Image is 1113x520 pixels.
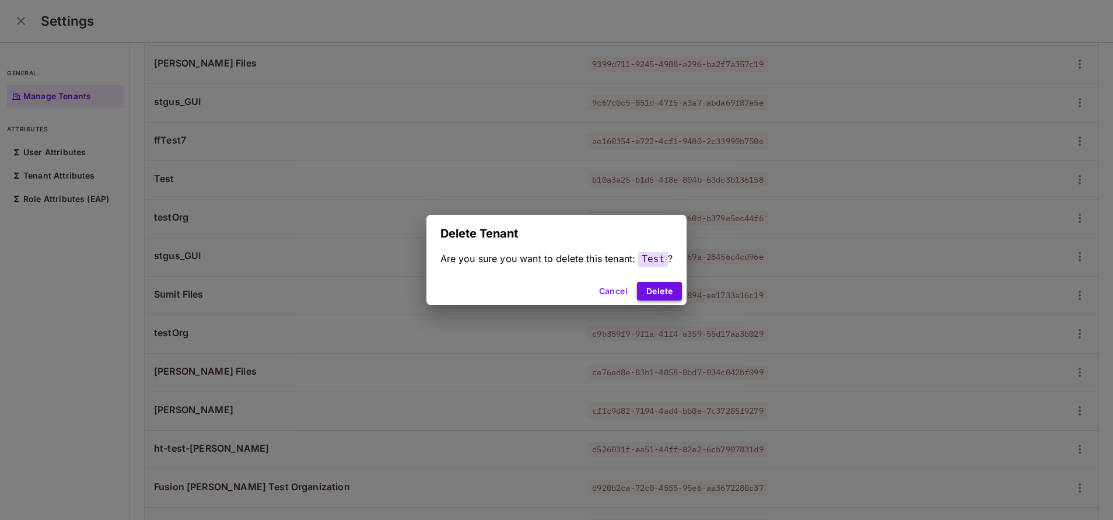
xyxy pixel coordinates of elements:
h2: Delete Tenant [426,215,687,252]
div: ? [440,252,673,266]
span: Are you sure you want to delete this tenant: [440,253,636,264]
button: Cancel [594,282,632,301]
button: Delete [637,282,682,301]
span: Test [638,250,668,267]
